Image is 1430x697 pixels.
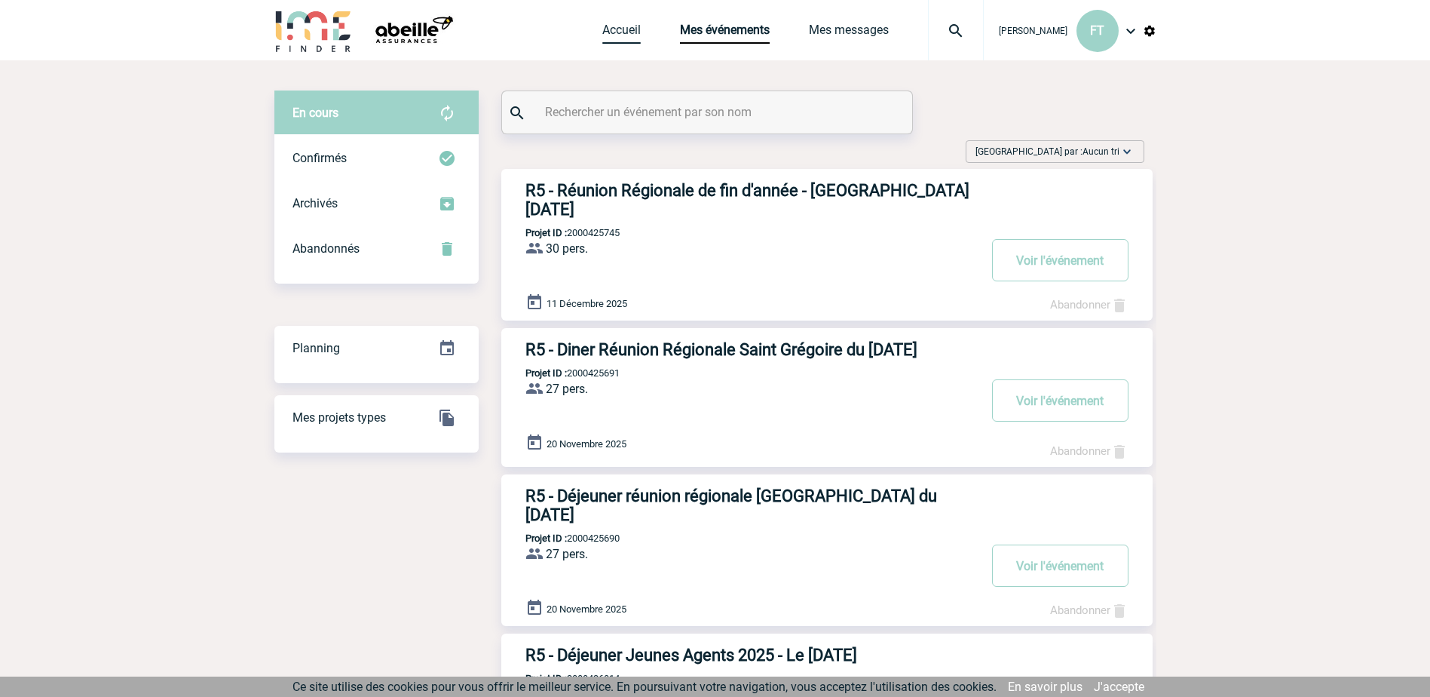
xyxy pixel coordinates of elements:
[274,326,479,371] div: Retrouvez ici tous vos événements organisés par date et état d'avancement
[525,533,567,544] b: Projet ID :
[292,151,347,165] span: Confirmés
[525,181,978,219] h3: R5 - Réunion Régionale de fin d'année - [GEOGRAPHIC_DATA] [DATE]
[525,367,567,379] b: Projet ID :
[992,545,1128,587] button: Voir l'événement
[992,379,1128,422] button: Voir l'événement
[501,646,1153,665] a: R5 - Déjeuner Jeunes Agents 2025 - Le [DATE]
[525,646,978,665] h3: R5 - Déjeuner Jeunes Agents 2025 - Le [DATE]
[274,325,479,370] a: Planning
[274,395,479,439] a: Mes projets types
[525,227,567,238] b: Projet ID :
[274,395,479,441] div: GESTION DES PROJETS TYPE
[975,144,1119,159] span: [GEOGRAPHIC_DATA] par :
[292,106,338,120] span: En cours
[547,603,626,615] span: 20 Novembre 2025
[546,241,588,256] span: 30 pers.
[501,673,620,684] p: 2000426014
[999,26,1067,36] span: [PERSON_NAME]
[501,367,620,379] p: 2000425691
[602,23,641,44] a: Accueil
[1050,298,1128,312] a: Abandonner
[525,340,978,359] h3: R5 - Diner Réunion Régionale Saint Grégoire du [DATE]
[1008,680,1082,694] a: En savoir plus
[547,298,627,309] span: 11 Décembre 2025
[501,181,1153,219] a: R5 - Réunion Régionale de fin d'année - [GEOGRAPHIC_DATA] [DATE]
[1082,146,1119,157] span: Aucun tri
[680,23,770,44] a: Mes événements
[525,487,978,524] h3: R5 - Déjeuner réunion régionale [GEOGRAPHIC_DATA] du [DATE]
[525,673,567,684] b: Projet ID :
[274,9,353,52] img: IME-Finder
[547,438,626,450] span: 20 Novembre 2025
[1050,444,1128,458] a: Abandonner
[541,101,877,123] input: Rechercher un événement par son nom
[992,239,1128,281] button: Voir l'événement
[1050,603,1128,617] a: Abandonner
[501,227,620,238] p: 2000425745
[274,181,479,226] div: Retrouvez ici tous les événements que vous avez décidé d'archiver
[292,410,386,425] span: Mes projets types
[274,91,479,136] div: Retrouvez ici tous vos évènements avant confirmation
[292,241,360,256] span: Abandonnés
[546,382,588,396] span: 27 pers.
[809,23,889,44] a: Mes messages
[546,547,588,561] span: 27 pers.
[274,226,479,272] div: Retrouvez ici tous vos événements annulés
[1094,680,1144,694] a: J'accepte
[292,196,338,210] span: Archivés
[292,341,340,355] span: Planning
[1119,144,1135,159] img: baseline_expand_more_white_24dp-b.png
[292,680,997,694] span: Ce site utilise des cookies pour vous offrir le meilleur service. En poursuivant votre navigation...
[1090,23,1104,38] span: FT
[501,533,620,544] p: 2000425690
[501,340,1153,359] a: R5 - Diner Réunion Régionale Saint Grégoire du [DATE]
[501,487,1153,524] a: R5 - Déjeuner réunion régionale [GEOGRAPHIC_DATA] du [DATE]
